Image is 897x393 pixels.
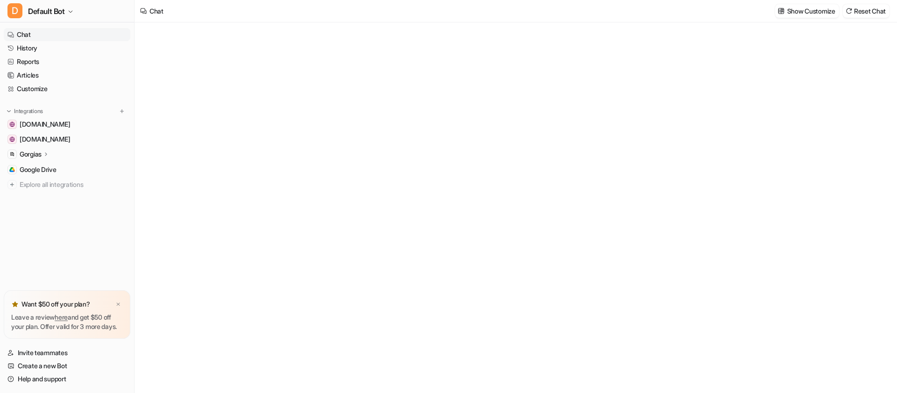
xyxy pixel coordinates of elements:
[149,6,164,16] div: Chat
[20,150,42,159] p: Gorgias
[787,6,835,16] p: Show Customize
[7,180,17,189] img: explore all integrations
[6,108,12,114] img: expand menu
[4,163,130,176] a: Google DriveGoogle Drive
[4,133,130,146] a: sauna.space[DOMAIN_NAME]
[11,300,19,308] img: star
[7,3,22,18] span: D
[20,165,57,174] span: Google Drive
[21,300,90,309] p: Want $50 off your plan?
[55,313,68,321] a: here
[14,107,43,115] p: Integrations
[20,120,70,129] span: [DOMAIN_NAME]
[9,121,15,127] img: help.sauna.space
[4,82,130,95] a: Customize
[846,7,852,14] img: reset
[119,108,125,114] img: menu_add.svg
[115,301,121,307] img: x
[4,346,130,359] a: Invite teammates
[28,5,65,18] span: Default Bot
[20,177,127,192] span: Explore all integrations
[4,107,46,116] button: Integrations
[775,4,839,18] button: Show Customize
[9,136,15,142] img: sauna.space
[11,313,123,331] p: Leave a review and get $50 off your plan. Offer valid for 3 more days.
[843,4,890,18] button: Reset Chat
[4,28,130,41] a: Chat
[9,151,15,157] img: Gorgias
[778,7,784,14] img: customize
[9,167,15,172] img: Google Drive
[4,69,130,82] a: Articles
[4,359,130,372] a: Create a new Bot
[4,372,130,386] a: Help and support
[20,135,70,144] span: [DOMAIN_NAME]
[4,55,130,68] a: Reports
[4,42,130,55] a: History
[4,118,130,131] a: help.sauna.space[DOMAIN_NAME]
[4,178,130,191] a: Explore all integrations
